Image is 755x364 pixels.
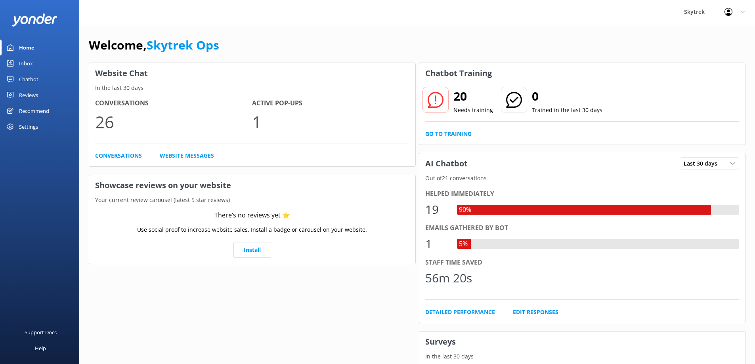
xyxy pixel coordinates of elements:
[89,63,415,84] h3: Website Chat
[425,223,740,233] div: Emails gathered by bot
[419,174,745,183] p: Out of 21 conversations
[425,308,495,316] a: Detailed Performance
[35,340,46,356] div: Help
[95,151,142,160] a: Conversations
[89,36,219,55] h1: Welcome,
[19,119,38,135] div: Settings
[419,332,745,352] h3: Surveys
[160,151,214,160] a: Website Messages
[425,130,472,138] a: Go to Training
[89,175,415,196] h3: Showcase reviews on your website
[89,84,415,92] p: In the last 30 days
[457,205,473,215] div: 90%
[453,106,493,114] p: Needs training
[453,87,493,106] h2: 20
[233,242,271,258] a: Install
[95,109,252,135] p: 26
[214,210,290,221] div: There’s no reviews yet ⭐
[457,239,470,249] div: 5%
[12,13,57,27] img: yonder-white-logo.png
[19,40,34,55] div: Home
[252,109,409,135] p: 1
[419,63,498,84] h3: Chatbot Training
[19,103,49,119] div: Recommend
[25,324,57,340] div: Support Docs
[19,71,38,87] div: Chatbot
[425,257,740,268] div: Staff time saved
[425,234,449,253] div: 1
[89,196,415,204] p: Your current review carousel (latest 5 star reviews)
[147,37,219,53] a: Skytrek Ops
[425,189,740,199] div: Helped immediately
[532,106,602,114] p: Trained in the last 30 days
[137,225,367,234] p: Use social proof to increase website sales. Install a badge or carousel on your website.
[252,98,409,109] h4: Active Pop-ups
[419,352,745,361] p: In the last 30 days
[684,159,722,168] span: Last 30 days
[19,55,33,71] div: Inbox
[513,308,558,316] a: Edit Responses
[425,269,472,288] div: 56m 20s
[532,87,602,106] h2: 0
[19,87,38,103] div: Reviews
[95,98,252,109] h4: Conversations
[419,153,474,174] h3: AI Chatbot
[425,200,449,219] div: 19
